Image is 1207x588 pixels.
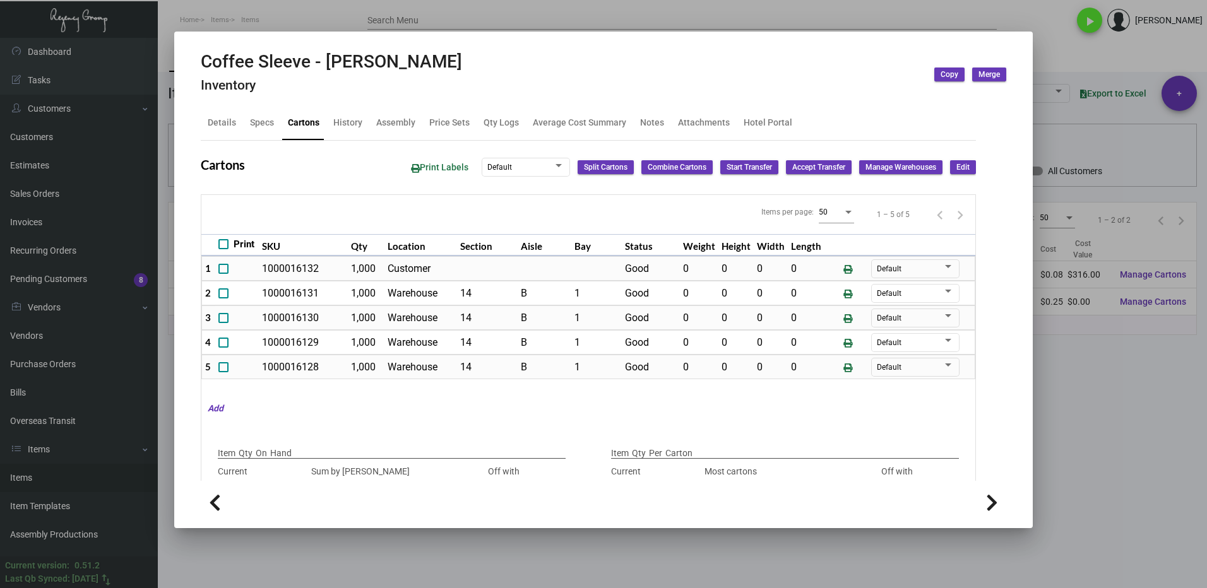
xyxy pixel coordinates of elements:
[877,209,910,220] div: 1 – 5 of 5
[205,287,211,298] span: 2
[270,447,292,460] p: Hand
[384,234,457,256] th: Location
[259,234,348,256] th: SKU
[205,262,211,274] span: 1
[641,160,713,174] button: Combine Cartons
[5,572,98,585] div: Last Qb Synced: [DATE]
[578,160,634,174] button: Split Cartons
[205,336,211,348] span: 4
[250,116,274,129] div: Specs
[401,156,479,179] button: Print Labels
[744,116,792,129] div: Hotel Portal
[201,402,223,415] mat-hint: Add
[74,559,100,572] div: 0.51.2
[205,312,211,323] span: 3
[611,447,629,460] p: Item
[718,234,754,256] th: Height
[727,162,772,173] span: Start Transfer
[720,160,778,174] button: Start Transfer
[648,162,706,173] span: Combine Cartons
[288,116,319,129] div: Cartons
[877,314,901,322] span: Default
[950,160,976,174] button: Edit
[239,447,253,460] p: Qty
[218,465,305,491] div: Current
[877,264,901,273] span: Default
[376,116,415,129] div: Assembly
[649,447,662,460] p: Per
[978,69,1000,80] span: Merge
[853,465,941,491] div: Off with
[484,116,519,129] div: Qty Logs
[460,465,547,491] div: Off with
[205,361,211,372] span: 5
[457,234,518,256] th: Section
[877,338,901,347] span: Default
[972,68,1006,81] button: Merge
[761,206,814,218] div: Items per page:
[792,162,845,173] span: Accept Transfer
[201,157,245,172] h2: Cartons
[333,116,362,129] div: History
[571,234,622,256] th: Bay
[705,465,847,491] div: Most cartons
[218,447,235,460] p: Item
[859,160,942,174] button: Manage Warehouses
[611,465,698,491] div: Current
[786,160,852,174] button: Accept Transfer
[201,78,462,93] h4: Inventory
[640,116,664,129] div: Notes
[877,363,901,372] span: Default
[930,204,950,225] button: Previous page
[201,51,462,73] h2: Coffee Sleeve - [PERSON_NAME]
[348,234,384,256] th: Qty
[622,234,680,256] th: Status
[632,447,646,460] p: Qty
[865,162,936,173] span: Manage Warehouses
[788,234,824,256] th: Length
[819,207,854,217] mat-select: Items per page:
[665,447,693,460] p: Carton
[584,162,627,173] span: Split Cartons
[487,163,512,172] span: Default
[941,69,958,80] span: Copy
[411,162,468,172] span: Print Labels
[934,68,965,81] button: Copy
[950,204,970,225] button: Next page
[819,208,828,216] span: 50
[208,116,236,129] div: Details
[256,447,267,460] p: On
[678,116,730,129] div: Attachments
[533,116,626,129] div: Average Cost Summary
[518,234,571,256] th: Aisle
[234,237,254,252] span: Print
[429,116,470,129] div: Price Sets
[680,234,718,256] th: Weight
[5,559,69,572] div: Current version:
[956,162,970,173] span: Edit
[311,465,454,491] div: Sum by [PERSON_NAME]
[754,234,788,256] th: Width
[877,289,901,298] span: Default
